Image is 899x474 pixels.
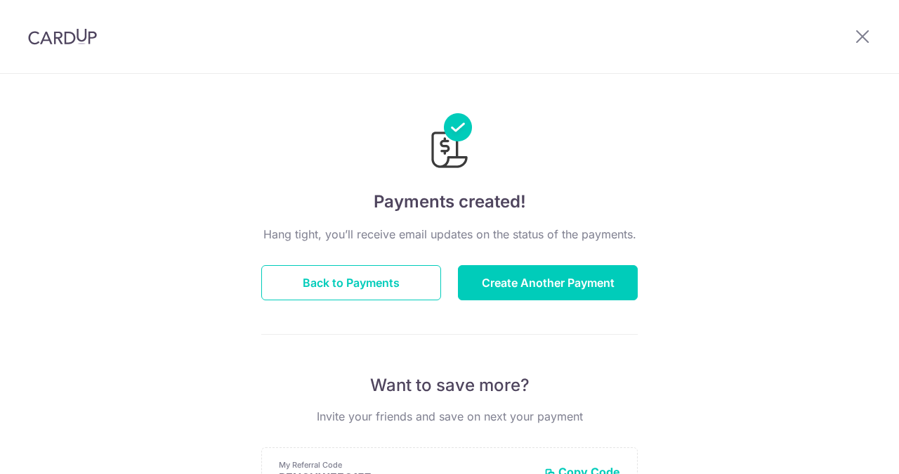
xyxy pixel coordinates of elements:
[261,189,638,214] h4: Payments created!
[458,265,638,300] button: Create Another Payment
[261,226,638,243] p: Hang tight, you’ll receive email updates on the status of the payments.
[261,265,441,300] button: Back to Payments
[261,408,638,425] p: Invite your friends and save on next your payment
[261,374,638,397] p: Want to save more?
[808,432,885,467] iframe: Opens a widget where you can find more information
[28,28,97,45] img: CardUp
[279,459,533,470] p: My Referral Code
[427,113,472,172] img: Payments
